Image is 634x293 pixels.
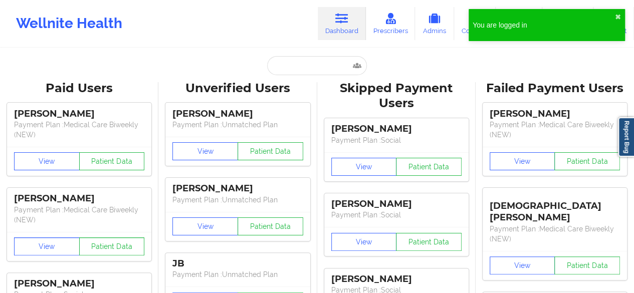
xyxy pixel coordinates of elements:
a: Prescribers [366,7,415,40]
button: Patient Data [79,237,145,255]
p: Payment Plan : Medical Care Biweekly (NEW) [14,120,144,140]
button: View [490,152,555,170]
div: [PERSON_NAME] [172,108,303,120]
div: You are logged in [473,20,615,30]
div: [PERSON_NAME] [14,108,144,120]
button: Patient Data [238,142,303,160]
button: Patient Data [554,152,620,170]
button: Patient Data [554,256,620,274]
div: [PERSON_NAME] [172,183,303,194]
div: Failed Payment Users [483,81,627,96]
div: [PERSON_NAME] [14,278,144,289]
div: [DEMOGRAPHIC_DATA][PERSON_NAME] [490,193,620,223]
div: Unverified Users [165,81,310,96]
div: Skipped Payment Users [324,81,469,112]
p: Payment Plan : Social [331,210,462,220]
button: close [615,13,621,21]
div: [PERSON_NAME] [331,198,462,210]
button: View [331,158,397,176]
button: View [331,233,397,251]
div: [PERSON_NAME] [331,273,462,285]
div: Paid Users [7,81,151,96]
p: Payment Plan : Medical Care Biweekly (NEW) [490,224,620,244]
p: Payment Plan : Social [331,135,462,145]
button: View [172,142,238,160]
button: Patient Data [396,158,462,176]
div: [PERSON_NAME] [490,108,620,120]
button: View [490,256,555,274]
a: Admins [415,7,454,40]
p: Payment Plan : Unmatched Plan [172,120,303,130]
a: Coaches [454,7,496,40]
a: Report Bug [618,117,634,157]
div: [PERSON_NAME] [14,193,144,204]
a: Dashboard [318,7,366,40]
button: Patient Data [396,233,462,251]
p: Payment Plan : Medical Care Biweekly (NEW) [490,120,620,140]
button: View [172,217,238,235]
p: Payment Plan : Unmatched Plan [172,195,303,205]
p: Payment Plan : Medical Care Biweekly (NEW) [14,205,144,225]
button: View [14,237,80,255]
div: [PERSON_NAME] [331,123,462,135]
button: Patient Data [79,152,145,170]
div: JB [172,258,303,269]
button: View [14,152,80,170]
button: Patient Data [238,217,303,235]
p: Payment Plan : Unmatched Plan [172,269,303,279]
